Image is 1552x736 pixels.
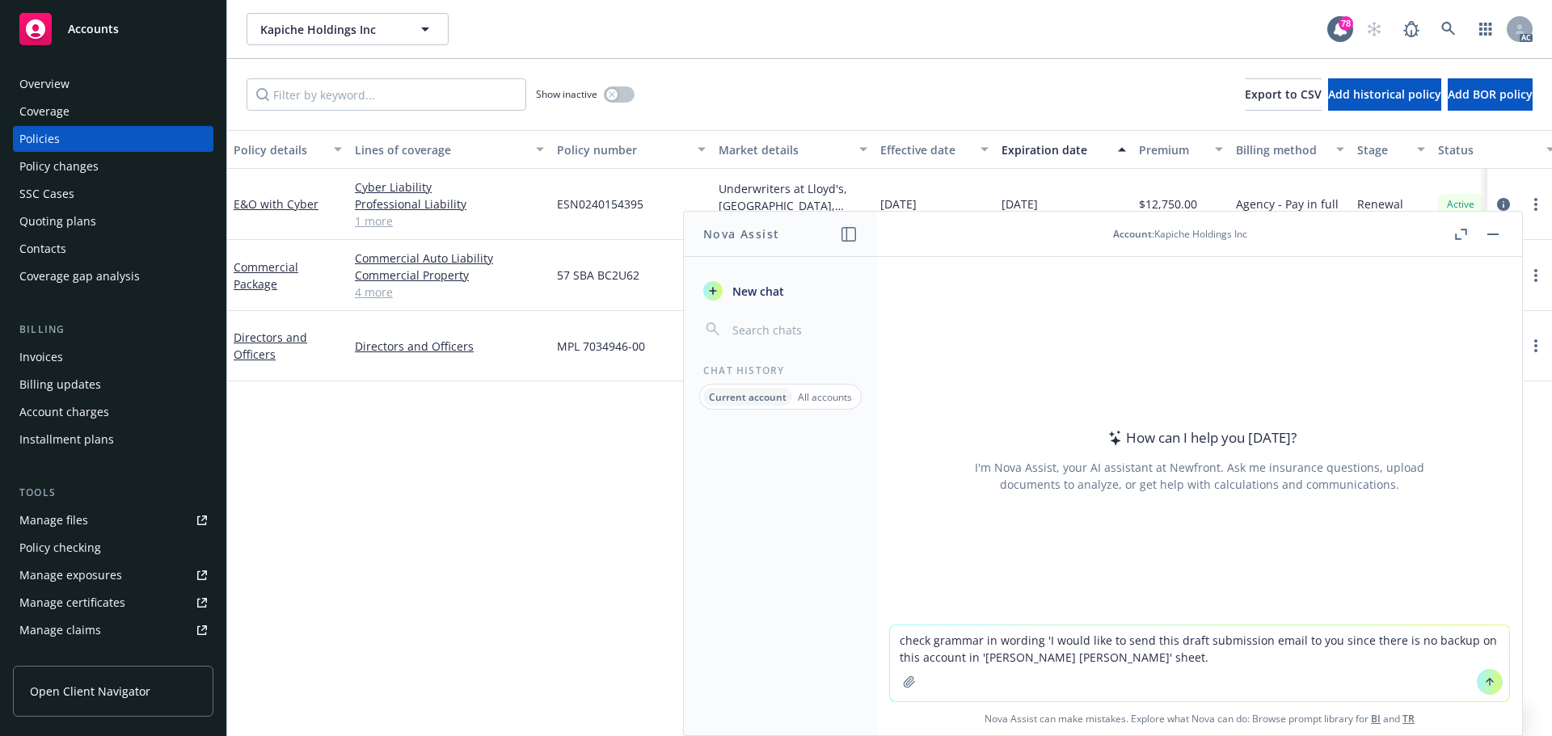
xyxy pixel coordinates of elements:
[13,71,213,97] a: Overview
[355,338,544,355] a: Directors and Officers
[19,372,101,397] div: Billing updates
[557,196,643,212] span: ESN0240154395
[1002,141,1108,158] div: Expiration date
[1113,227,1247,241] div: : Kapiche Holdings Inc
[995,130,1132,169] button: Expiration date
[1139,196,1197,212] span: $12,750.00
[13,263,213,289] a: Coverage gap analysis
[884,702,1516,735] span: Nova Assist can make mistakes. Explore what Nova can do: Browse prompt library for and
[247,13,449,45] button: Kapiche Holdings Inc
[1139,141,1205,158] div: Premium
[68,23,119,36] span: Accounts
[13,535,213,561] a: Policy checking
[13,399,213,425] a: Account charges
[19,236,66,262] div: Contacts
[1438,141,1537,158] div: Status
[1526,195,1546,214] a: more
[719,180,867,214] div: Underwriters at Lloyd's, [GEOGRAPHIC_DATA], [PERSON_NAME] of London, CFC Underwriting
[13,208,213,234] a: Quoting plans
[712,130,874,169] button: Market details
[684,364,877,377] div: Chat History
[13,562,213,588] a: Manage exposures
[1328,86,1441,102] span: Add historical policy
[874,130,995,169] button: Effective date
[557,267,639,284] span: 57 SBA BC2U62
[19,154,99,179] div: Policy changes
[1395,13,1428,45] a: Report a Bug
[719,141,850,158] div: Market details
[19,535,101,561] div: Policy checking
[19,507,88,533] div: Manage files
[19,181,74,207] div: SSC Cases
[19,99,70,124] div: Coverage
[1371,712,1381,725] a: BI
[355,141,526,158] div: Lines of coverage
[972,459,1427,493] div: I'm Nova Assist, your AI assistant at Newfront. Ask me insurance questions, upload documents to a...
[13,126,213,152] a: Policies
[19,427,114,452] div: Installment plans
[1444,197,1477,212] span: Active
[13,590,213,616] a: Manage certificates
[355,196,544,212] a: Professional Liability
[13,344,213,370] a: Invoices
[234,141,324,158] div: Policy details
[260,21,400,38] span: Kapiche Holdings Inc
[1494,195,1513,214] a: circleInformation
[1402,712,1415,725] a: TR
[1245,86,1322,102] span: Export to CSV
[1002,196,1038,212] span: [DATE]
[798,390,852,404] p: All accounts
[1357,141,1407,158] div: Stage
[13,427,213,452] a: Installment plans
[13,236,213,262] a: Contacts
[30,683,150,700] span: Open Client Navigator
[19,263,140,289] div: Coverage gap analysis
[1448,86,1533,102] span: Add BOR policy
[536,87,597,101] span: Show inactive
[729,283,784,300] span: New chat
[1339,16,1353,31] div: 78
[13,154,213,179] a: Policy changes
[880,196,917,212] span: [DATE]
[697,276,864,305] button: New chat
[13,485,213,501] div: Tools
[1236,196,1339,212] span: Agency - Pay in full
[19,590,125,616] div: Manage certificates
[19,71,70,97] div: Overview
[1357,196,1403,212] span: Renewal
[1448,78,1533,111] button: Add BOR policy
[13,617,213,643] a: Manage claims
[1103,427,1297,448] div: How can I help you [DATE]?
[550,130,712,169] button: Policy number
[1245,78,1322,111] button: Export to CSV
[1236,141,1326,158] div: Billing method
[709,390,787,404] p: Current account
[234,196,318,212] a: E&O with Cyber
[1432,13,1465,45] a: Search
[13,99,213,124] a: Coverage
[355,179,544,196] a: Cyber Liability
[19,208,96,234] div: Quoting plans
[13,372,213,397] a: Billing updates
[1526,266,1546,285] a: more
[1113,227,1152,241] span: Account
[13,507,213,533] a: Manage files
[13,322,213,338] div: Billing
[13,181,213,207] a: SSC Cases
[729,318,858,341] input: Search chats
[1132,130,1229,169] button: Premium
[19,126,60,152] div: Policies
[557,338,645,355] span: MPL 7034946-00
[1328,78,1441,111] button: Add historical policy
[13,645,213,671] a: Manage BORs
[234,330,307,362] a: Directors and Officers
[1229,130,1351,169] button: Billing method
[1351,130,1432,169] button: Stage
[19,344,63,370] div: Invoices
[355,284,544,301] a: 4 more
[1470,13,1502,45] a: Switch app
[19,399,109,425] div: Account charges
[19,617,101,643] div: Manage claims
[355,267,544,284] a: Commercial Property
